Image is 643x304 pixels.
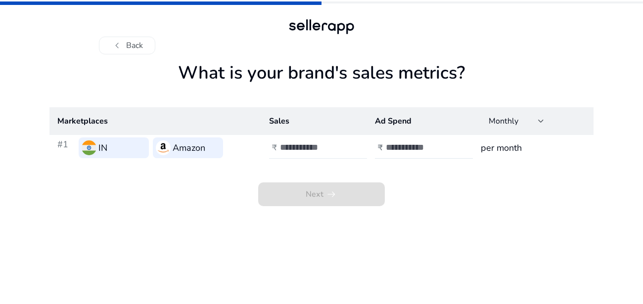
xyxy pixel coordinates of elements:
[272,143,277,153] h4: ₹
[111,40,123,51] span: chevron_left
[99,37,155,54] button: chevron_leftBack
[367,107,473,135] th: Ad Spend
[82,140,96,155] img: in.svg
[481,141,586,155] h3: per month
[49,62,594,107] h1: What is your brand's sales metrics?
[489,116,518,127] span: Monthly
[378,143,383,153] h4: ₹
[261,107,367,135] th: Sales
[98,141,107,155] h3: IN
[57,137,75,158] h3: #1
[49,107,261,135] th: Marketplaces
[173,141,205,155] h3: Amazon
